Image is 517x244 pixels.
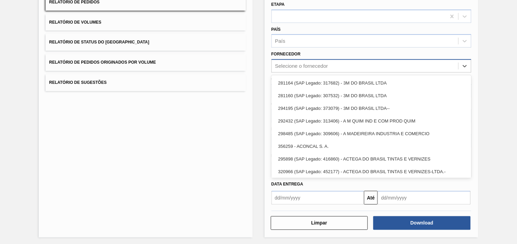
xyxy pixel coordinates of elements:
input: dd/mm/yyyy [272,191,364,205]
div: 295898 (SAP Legado: 416860) - ACTEGA DO BRASIL TINTAS E VERNIZES [272,153,471,165]
span: Relatório de Pedidos Originados por Volume [49,60,156,65]
div: 320966 (SAP Legado: 452177) - ACTEGA DO BRASIL TINTAS E VERNIZES-LTDA.- [272,165,471,178]
div: País [275,38,286,44]
div: Selecione o fornecedor [275,63,328,69]
span: Relatório de Volumes [49,20,101,25]
button: Relatório de Pedidos Originados por Volume [46,54,245,71]
input: dd/mm/yyyy [378,191,471,205]
button: Limpar [271,216,368,230]
span: Relatório de Sugestões [49,80,107,85]
label: País [272,27,281,32]
label: Etapa [272,2,285,7]
button: Relatório de Volumes [46,14,245,31]
button: Relatório de Status do [GEOGRAPHIC_DATA] [46,34,245,51]
div: 356259 - ACONCAL S. A. [272,140,471,153]
div: 292432 (SAP Legado: 313406) - A M QUIM IND E COM PROD QUIM [272,115,471,127]
div: 294195 (SAP Legado: 373079) - 3M DO BRASIL LTDA-- [272,102,471,115]
button: Até [364,191,378,205]
span: Relatório de Status do [GEOGRAPHIC_DATA] [49,40,149,44]
button: Relatório de Sugestões [46,74,245,91]
div: 281160 (SAP Legado: 307532) - 3M DO BRASIL LTDA [272,89,471,102]
span: Data Entrega [272,182,303,187]
button: Download [373,216,471,230]
div: 281164 (SAP Legado: 317682) - 3M DO BRASIL LTDA [272,77,471,89]
div: 298485 (SAP Legado: 309606) - A MADEIREIRA INDUSTRIA E COMERCIO [272,127,471,140]
label: Fornecedor [272,52,301,56]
